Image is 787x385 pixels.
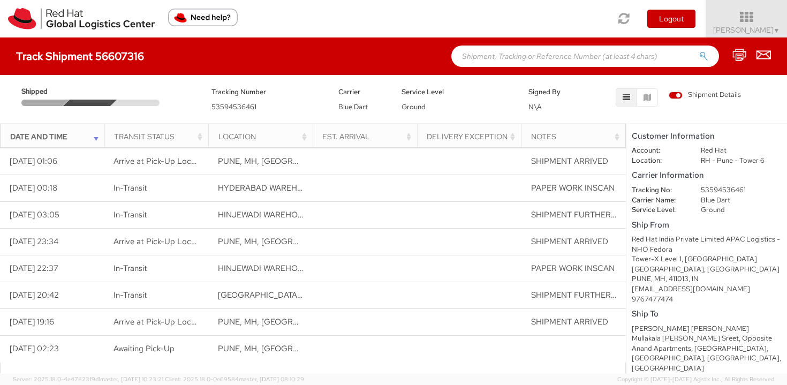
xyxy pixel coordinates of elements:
[774,26,780,35] span: ▼
[218,236,343,247] span: PUNE, MH, IN
[113,343,175,354] span: Awaiting Pick-Up
[528,102,542,111] span: N\A
[114,131,205,142] div: Transit Status
[624,146,693,156] dt: Account:
[632,221,782,230] h5: Ship From
[13,375,163,383] span: Server: 2025.18.0-4e47823f9d1
[624,185,693,195] dt: Tracking No:
[632,295,782,305] div: 9767477474
[100,375,163,383] span: master, [DATE] 10:23:21
[531,236,608,247] span: SHIPMENT ARRIVED
[531,183,615,193] span: PAPER WORK INSCAN
[168,9,238,26] button: Need help?
[713,25,780,35] span: [PERSON_NAME]
[322,131,413,142] div: Est. Arrival
[531,290,663,300] span: SHIPMENT FURTHER CONNECTED
[402,88,512,96] h5: Service Level
[632,274,782,284] div: PUNE, MH, 411013, IN
[528,88,576,96] h5: Signed By
[239,375,304,383] span: master, [DATE] 08:10:29
[632,171,782,180] h5: Carrier Information
[632,309,782,319] h5: Ship To
[451,46,719,67] input: Shipment, Tracking or Reference Number (at least 4 chars)
[632,254,782,274] div: Tower-X Level 1, [GEOGRAPHIC_DATA] [GEOGRAPHIC_DATA], [GEOGRAPHIC_DATA]
[632,324,782,334] div: [PERSON_NAME] [PERSON_NAME]
[113,236,209,247] span: Arrive at Pick-Up Location
[211,88,322,96] h5: Tracking Number
[16,50,144,62] h4: Track Shipment 56607316
[427,131,518,142] div: Delivery Exception
[113,183,147,193] span: In-Transit
[531,156,608,167] span: SHIPMENT ARRIVED
[617,375,774,384] span: Copyright © [DATE]-[DATE] Agistix Inc., All Rights Reserved
[624,156,693,166] dt: Location:
[632,334,782,373] div: Mullakala [PERSON_NAME] Sreet, Opposite Anand Apartments, [GEOGRAPHIC_DATA], [GEOGRAPHIC_DATA], [...
[669,90,741,102] label: Shipment Details
[647,10,695,28] button: Logout
[624,195,693,206] dt: Carrier Name:
[218,343,343,354] span: PUNE, MH, IN
[113,263,147,274] span: In-Transit
[218,263,486,274] span: HINJEWADI WAREHOUSE, KONDHWA, MAHARASHTRA
[113,316,209,327] span: Arrive at Pick-Up Location
[21,87,67,97] span: Shipped
[10,131,101,142] div: Date and Time
[669,90,741,100] span: Shipment Details
[218,209,486,220] span: HINJEWADI WAREHOUSE, KONDHWA, MAHARASHTRA
[218,290,472,300] span: MAGARPATTA CITY PUD, PUNE, MAHARASHTRA
[218,156,343,167] span: PUNE, MH, IN
[218,183,491,193] span: HYDERABAD WAREHOUSE, BACHUPALLY, TELANGANA
[218,316,343,327] span: PUNE, MH, IN
[218,131,309,142] div: Location
[632,235,782,254] div: Red Hat India Private Limited APAC Logistics - NHO Fedora
[531,263,615,274] span: PAPER WORK INSCAN
[531,131,622,142] div: Notes
[632,132,782,141] h5: Customer Information
[113,156,209,167] span: Arrive at Pick-Up Location
[113,290,147,300] span: In-Transit
[8,8,155,29] img: rh-logistics-00dfa346123c4ec078e1.svg
[211,102,256,111] span: 53594536461
[338,102,368,111] span: Blue Dart
[165,375,304,383] span: Client: 2025.18.0-0e69584
[338,88,385,96] h5: Carrier
[531,209,663,220] span: SHIPMENT FURTHER CONNECTED
[624,205,693,215] dt: Service Level:
[632,284,782,295] div: [EMAIL_ADDRESS][DOMAIN_NAME]
[402,102,426,111] span: Ground
[531,316,608,327] span: SHIPMENT ARRIVED
[113,209,147,220] span: In-Transit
